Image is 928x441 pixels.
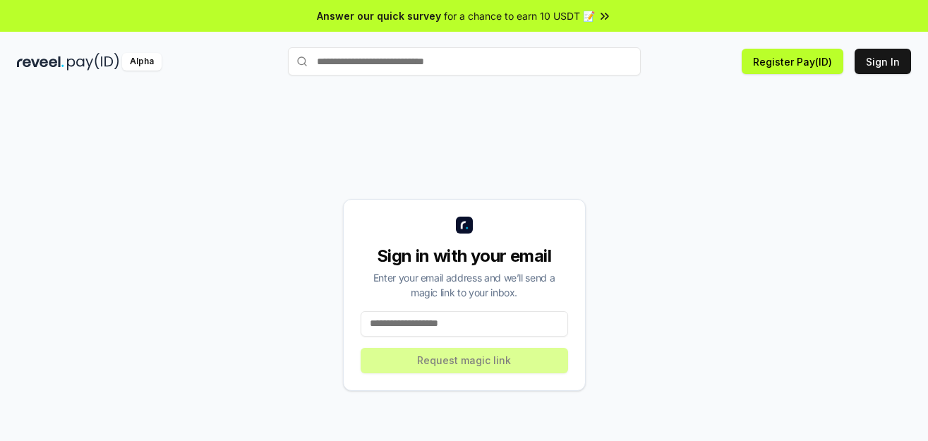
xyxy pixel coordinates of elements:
div: Sign in with your email [361,245,568,267]
button: Sign In [855,49,911,74]
span: for a chance to earn 10 USDT 📝 [444,8,595,23]
img: pay_id [67,53,119,71]
img: logo_small [456,217,473,234]
div: Alpha [122,53,162,71]
span: Answer our quick survey [317,8,441,23]
button: Register Pay(ID) [742,49,843,74]
img: reveel_dark [17,53,64,71]
div: Enter your email address and we’ll send a magic link to your inbox. [361,270,568,300]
